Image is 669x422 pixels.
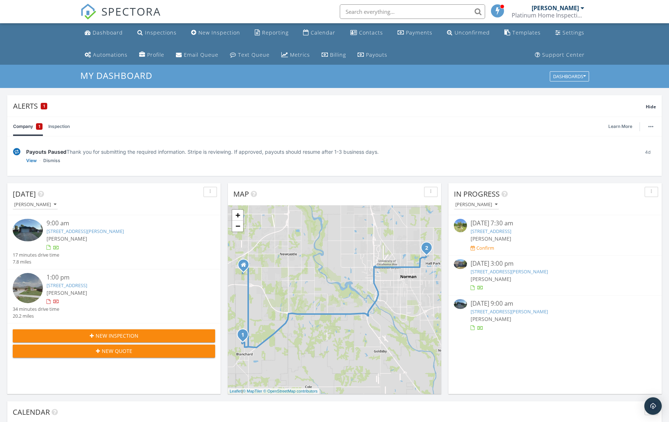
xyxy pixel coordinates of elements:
[454,299,467,309] img: 9546144%2Freports%2Fb7603697-354b-4ed7-91e2-8bc8e1a98ade%2Fcover_photos%2FFiLMdnTClziMbadfU6a4%2F...
[425,246,428,251] i: 2
[238,51,270,58] div: Text Queue
[646,104,656,110] span: Hide
[173,48,221,62] a: Email Queue
[93,51,128,58] div: Automations
[47,273,198,282] div: 1:00 pm
[26,149,67,155] span: Payouts Paused
[145,29,177,36] div: Inspections
[80,10,161,25] a: SPECTORA
[26,157,37,164] a: View
[13,329,215,342] button: New Inspection
[243,265,248,269] div: 1924 Sequoyah Lane, Newcastle OK 73065
[39,123,40,130] span: 1
[455,202,497,207] div: [PERSON_NAME]
[13,306,59,313] div: 34 minutes drive time
[319,48,349,62] a: Billing
[552,26,587,40] a: Settings
[96,332,138,339] span: New Inspection
[230,389,242,393] a: Leaflet
[532,4,579,12] div: [PERSON_NAME]
[262,29,289,36] div: Reporting
[47,228,124,234] a: [STREET_ADDRESS][PERSON_NAME]
[340,4,485,19] input: Search everything...
[366,51,387,58] div: Payouts
[241,333,244,338] i: 1
[243,389,262,393] a: © MapTiler
[406,29,432,36] div: Payments
[471,235,511,242] span: [PERSON_NAME]
[471,219,639,228] div: [DATE] 7:30 am
[471,245,494,252] a: Confirm
[395,26,435,40] a: Payments
[471,299,639,308] div: [DATE] 9:00 am
[136,48,167,62] a: Company Profile
[134,26,180,40] a: Inspections
[330,51,346,58] div: Billing
[47,219,198,228] div: 9:00 am
[512,29,541,36] div: Templates
[13,117,43,136] a: Company
[13,273,215,319] a: 1:00 pm [STREET_ADDRESS] [PERSON_NAME] 34 minutes drive time 20.2 miles
[147,51,164,58] div: Profile
[311,29,335,36] div: Calendar
[13,345,215,358] button: New Quote
[80,4,96,20] img: The Best Home Inspection Software - Spectora
[455,29,490,36] div: Unconfirmed
[359,29,383,36] div: Contacts
[471,259,639,268] div: [DATE] 3:00 pm
[93,29,123,36] div: Dashboard
[82,48,130,62] a: Automations (Basic)
[13,101,646,111] div: Alerts
[82,26,126,40] a: Dashboard
[102,347,132,355] span: New Quote
[232,221,243,232] a: Zoom out
[198,29,240,36] div: New Inspection
[13,273,43,303] img: streetview
[227,48,273,62] a: Text Queue
[471,276,511,282] span: [PERSON_NAME]
[471,308,548,315] a: [STREET_ADDRESS][PERSON_NAME]
[454,189,500,199] span: In Progress
[232,210,243,221] a: Zoom in
[43,104,45,109] span: 1
[263,389,318,393] a: © OpenStreetMap contributors
[454,259,467,269] img: 9537721%2Freports%2F7f956f43-8fff-461a-924f-680b79cf25b0%2Fcover_photos%2FBMkUkv1g1EC3CzOWKkFH%2F...
[454,219,656,251] a: [DATE] 7:30 am [STREET_ADDRESS] [PERSON_NAME] Confirm
[252,26,291,40] a: Reporting
[355,48,390,62] a: Payouts
[14,202,56,207] div: [PERSON_NAME]
[47,235,87,242] span: [PERSON_NAME]
[300,26,338,40] a: Calendar
[501,26,544,40] a: Templates
[553,74,586,79] div: Dashboards
[454,200,499,210] button: [PERSON_NAME]
[233,189,249,199] span: Map
[101,4,161,19] span: SPECTORA
[542,51,585,58] div: Support Center
[48,117,70,136] a: Inspection
[454,299,656,331] a: [DATE] 9:00 am [STREET_ADDRESS][PERSON_NAME] [PERSON_NAME]
[13,189,36,199] span: [DATE]
[347,26,386,40] a: Contacts
[243,334,247,339] div: 301 Cherokee Ct, Blanchard, OK 73010
[471,316,511,322] span: [PERSON_NAME]
[13,407,50,417] span: Calendar
[13,252,59,258] div: 17 minutes drive time
[648,126,653,127] img: ellipsis-632cfdd7c38ec3a7d453.svg
[532,48,588,62] a: Support Center
[471,228,511,234] a: [STREET_ADDRESS]
[471,268,548,275] a: [STREET_ADDRESS][PERSON_NAME]
[512,12,584,19] div: Platinum Home Inspection, LLC
[454,219,467,232] img: streetview
[13,313,59,319] div: 20.2 miles
[188,26,243,40] a: New Inspection
[427,248,431,252] div: 2017 Central Pkwy, Norman, OK 73071
[644,397,662,415] div: Open Intercom Messenger
[13,219,43,241] img: 9546144%2Freports%2Fb7603697-354b-4ed7-91e2-8bc8e1a98ade%2Fcover_photos%2FFiLMdnTClziMbadfU6a4%2F...
[184,51,218,58] div: Email Queue
[47,282,87,289] a: [STREET_ADDRESS]
[563,29,584,36] div: Settings
[476,245,494,251] div: Confirm
[290,51,310,58] div: Metrics
[550,72,589,82] button: Dashboards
